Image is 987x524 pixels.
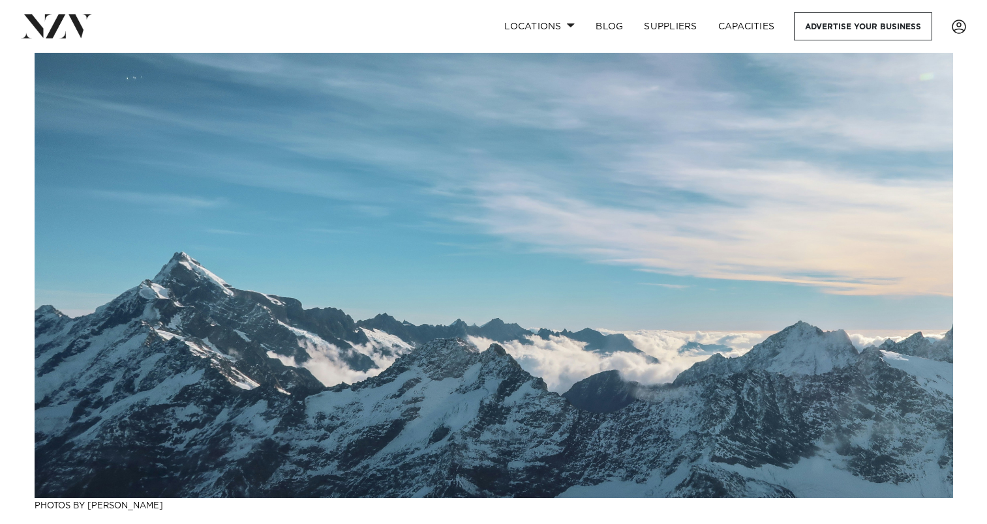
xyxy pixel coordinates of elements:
[633,12,707,40] a: SUPPLIERS
[35,502,163,510] a: Photos by [PERSON_NAME]
[708,12,785,40] a: Capacities
[35,53,953,498] img: Canterbury Venues for Hire - The Complete Guide
[585,12,633,40] a: BLOG
[21,14,92,38] img: nzv-logo.png
[794,12,932,40] a: Advertise your business
[494,12,585,40] a: Locations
